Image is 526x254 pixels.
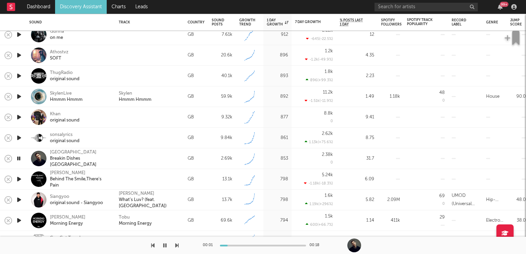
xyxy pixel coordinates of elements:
[188,31,194,39] div: GB
[212,134,232,142] div: 9.84k
[267,196,288,204] div: 798
[340,113,374,121] div: 9.41
[212,93,232,101] div: 59.9k
[306,222,333,227] div: 600 ( +66.7 % )
[267,93,288,101] div: 892
[188,93,194,101] div: GB
[119,91,132,97] a: Skylen
[50,76,80,82] div: original sound
[188,20,204,24] div: Country
[212,155,232,163] div: 2.69k
[50,70,80,76] div: ThugRadio
[305,57,333,62] div: -1.2k ( -49.9 % )
[340,93,374,101] div: 1.49
[375,3,478,11] input: Search for artists
[486,196,503,204] div: Hip-Hop/Rap
[50,35,64,41] div: on me
[50,132,80,138] div: sonsalyrics
[50,49,69,62] a: AthostvzSOFT
[340,155,374,163] div: 31.7
[442,99,445,103] div: 0
[50,194,103,206] a: Siangyoooriginal sound - Siangyoo
[50,214,85,221] div: [PERSON_NAME]
[50,170,110,189] a: [PERSON_NAME]Behind The Smile,There's Pain
[267,51,288,60] div: 896
[267,113,288,121] div: 877
[325,193,333,198] div: 1.6k
[119,214,130,221] a: Tobu
[305,202,333,206] div: 1.19k ( +296 % )
[381,196,400,204] div: 2.09M
[50,138,80,144] div: original sound
[381,93,400,101] div: 1.18k
[442,202,445,206] div: 0
[325,70,333,74] div: 1.8k
[340,175,374,183] div: 6.09
[510,93,526,101] div: 90.0
[324,111,333,116] div: 8.8k
[50,97,83,103] div: Hmmm Hmmm
[50,70,80,82] a: ThugRadiooriginal sound
[50,221,85,227] div: Morning Energy
[295,20,323,24] div: 7 Day Growth
[306,78,333,82] div: 896 ( +99.3 % )
[119,197,181,209] a: What's Luv? (feat. [GEOGRAPHIC_DATA])
[50,200,103,206] div: original sound - Siangyoo
[486,93,499,101] div: House
[119,97,151,103] a: Hmmm Hmmm
[322,173,333,177] div: 5.24k
[510,18,522,27] div: Jump Score
[486,216,503,225] div: Electronic
[50,149,110,156] div: [GEOGRAPHIC_DATA]
[510,216,526,225] div: 38.0
[304,181,333,186] div: -1.18k ( -18.3 % )
[407,18,434,26] div: Spotify Track Popularity
[325,214,333,219] div: 1.5k
[212,196,232,204] div: 13.7k
[212,216,232,225] div: 69.6k
[50,149,110,168] a: [GEOGRAPHIC_DATA]Breakin Dishes [GEOGRAPHIC_DATA]
[119,20,177,24] div: Track
[50,91,83,103] a: SkylenLiveHmmm Hmmm
[50,170,110,176] div: [PERSON_NAME]
[498,4,503,10] button: 99+
[212,51,232,60] div: 20.6k
[188,196,194,204] div: GB
[188,175,194,183] div: GB
[119,191,154,197] a: [PERSON_NAME]
[510,196,526,204] div: 48.0
[340,72,374,80] div: 2.23
[50,214,85,227] a: [PERSON_NAME]Morning Energy
[50,111,80,124] a: Khanoriginal sound
[212,113,232,121] div: 9.32k
[50,91,83,97] div: SkylenLive
[212,72,232,80] div: 40.1k
[188,134,194,142] div: GB
[188,113,194,121] div: GB
[188,51,194,60] div: GB
[50,156,110,168] div: Breakin Dishes [GEOGRAPHIC_DATA]
[50,29,64,41] a: Gunnaon me
[212,18,224,27] div: Sound Posts
[212,175,232,183] div: 13.1k
[500,2,508,7] div: 99 +
[330,119,333,123] div: 0
[330,161,333,165] div: 0
[50,49,69,55] div: Athostvz
[381,216,400,225] div: 411k
[119,221,152,227] a: Morning Energy
[50,235,83,247] a: Cup Cut TrendsOriginalton
[305,140,333,144] div: 1.13k ( +75.6 % )
[306,36,333,41] div: -645 ( -22.5 % )
[267,155,288,163] div: 853
[322,152,333,157] div: 2.38k
[50,132,80,144] a: sonsalyricsoriginal sound
[188,216,194,225] div: GB
[267,216,288,225] div: 794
